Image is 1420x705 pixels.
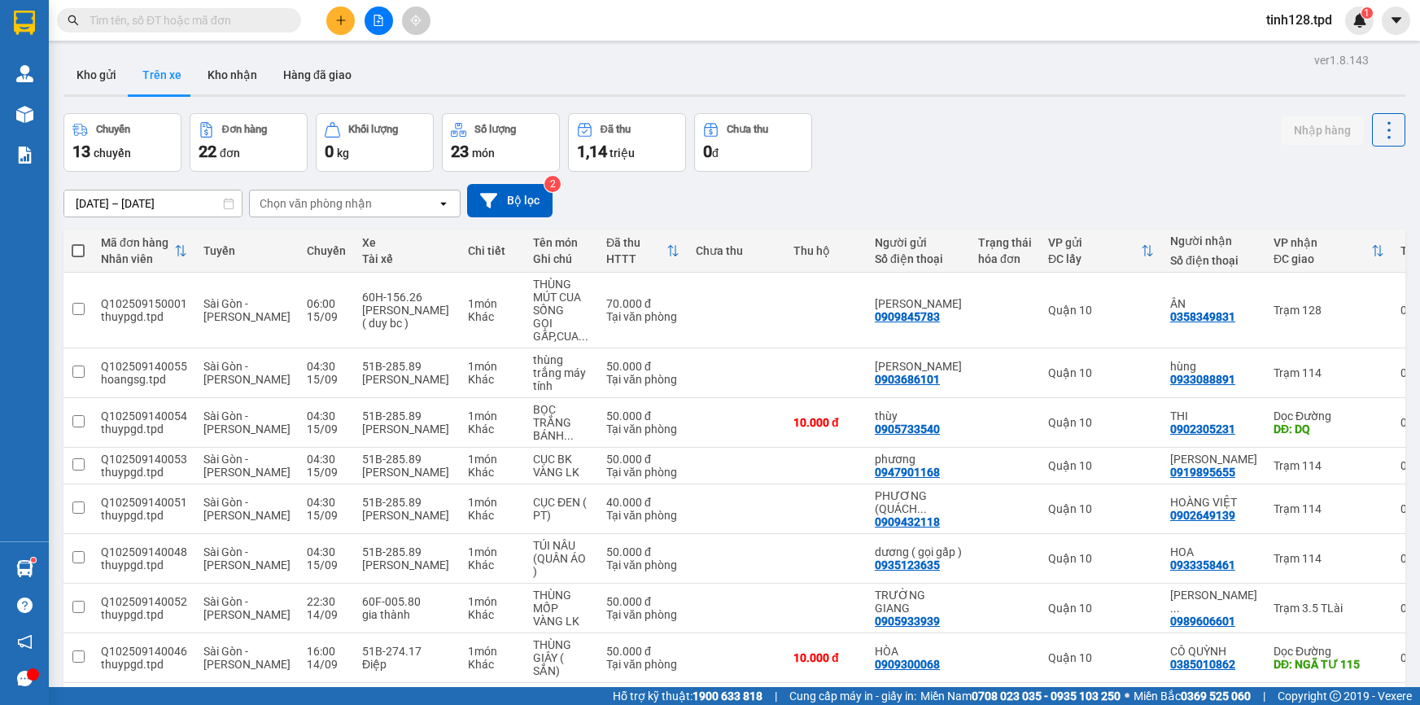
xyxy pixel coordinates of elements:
[1274,459,1384,472] div: Trạm 114
[1170,615,1235,628] div: 0989606601
[64,190,242,217] input: Select a date range.
[307,545,346,558] div: 04:30
[101,608,187,621] div: thuypgd.tpd
[1048,552,1154,565] div: Quận 10
[1048,252,1141,265] div: ĐC lấy
[694,113,812,172] button: Chưa thu0đ
[606,297,679,310] div: 70.000 đ
[613,687,762,705] span: Hỗ trợ kỹ thuật:
[468,373,517,386] div: Khác
[260,195,372,212] div: Chọn văn phòng nhận
[307,297,346,310] div: 06:00
[875,423,940,436] div: 0905733540
[606,496,679,509] div: 40.000 đ
[1274,423,1384,436] div: DĐ: DQ
[793,244,859,257] div: Thu hộ
[203,545,291,571] span: Sài Gòn - [PERSON_NAME]
[365,7,393,35] button: file-add
[875,645,962,658] div: HÒA
[1274,409,1384,423] div: Dọc Đường
[693,690,762,703] strong: 1900 633 818
[606,373,679,386] div: Tại văn phòng
[335,15,347,26] span: plus
[468,658,517,671] div: Khác
[533,252,590,265] div: Ghi chú
[875,615,940,628] div: 0905933939
[1382,7,1410,35] button: caret-down
[601,124,631,135] div: Đã thu
[1048,416,1154,429] div: Quận 10
[402,7,430,35] button: aim
[270,55,365,94] button: Hàng đã giao
[1170,409,1257,423] div: THI
[533,638,590,677] div: THÙNG GIÂY ( SẮN)
[220,147,240,160] span: đơn
[875,453,962,466] div: phương
[1352,13,1367,28] img: icon-new-feature
[222,124,267,135] div: Đơn hàng
[533,236,590,249] div: Tên món
[1170,254,1257,267] div: Số điện thoại
[1170,234,1257,247] div: Người nhận
[468,496,517,509] div: 1 món
[1274,366,1384,379] div: Trạm 114
[467,184,553,217] button: Bộ lọc
[875,373,940,386] div: 0903686101
[1170,545,1257,558] div: HOA
[101,658,187,671] div: thuypgd.tpd
[307,373,346,386] div: 15/09
[362,545,452,558] div: 51B-285.89
[362,360,452,373] div: 51B-285.89
[1274,552,1384,565] div: Trạm 114
[468,466,517,479] div: Khác
[533,317,590,343] div: GỌI GẤP,CUA BỊ GÌ K CHỊU TRÁCH NHIỆM
[362,291,452,304] div: 60H-156.26
[362,304,452,330] div: [PERSON_NAME] ( duy bc )
[875,236,962,249] div: Người gửi
[16,147,33,164] img: solution-icon
[1170,658,1235,671] div: 0385010862
[606,423,679,436] div: Tại văn phòng
[468,409,517,423] div: 1 món
[1134,687,1251,705] span: Miền Bắc
[307,466,346,479] div: 15/09
[606,658,679,671] div: Tại văn phòng
[1170,373,1235,386] div: 0933088891
[1181,690,1251,703] strong: 0369 525 060
[1170,602,1180,615] span: ...
[362,466,452,479] div: [PERSON_NAME]
[362,236,452,249] div: Xe
[1274,304,1384,317] div: Trạm 128
[362,423,452,436] div: [PERSON_NAME]
[16,560,33,577] img: warehouse-icon
[533,278,590,317] div: THÙNG MÚT CUA SỐNG
[606,509,679,522] div: Tại văn phòng
[362,608,452,621] div: gia thành
[875,409,962,423] div: thùy
[533,403,590,442] div: BỌC TRẮNG BÁNH TRUNG THU
[606,545,679,558] div: 50.000 đ
[307,409,346,423] div: 04:30
[307,244,346,257] div: Chuyến
[362,453,452,466] div: 51B-285.89
[101,595,187,608] div: Q102509140052
[17,634,33,650] span: notification
[533,496,590,522] div: CỤC ĐEN ( PT)
[606,453,679,466] div: 50.000 đ
[17,671,33,686] span: message
[1170,645,1257,658] div: CÔ QUỲNH
[362,509,452,522] div: [PERSON_NAME]
[1274,602,1384,615] div: Trạm 3.5 TLài
[316,113,434,172] button: Khối lượng0kg
[1253,10,1345,30] span: tinh128.tpd
[875,558,940,571] div: 0935123635
[1281,116,1364,145] button: Nhập hàng
[203,453,291,479] span: Sài Gòn - [PERSON_NAME]
[598,230,688,273] th: Toggle SortBy
[978,236,1032,249] div: Trạng thái
[63,113,181,172] button: Chuyến13chuyến
[533,453,590,479] div: CỤC BK VÀNG LK
[606,595,679,608] div: 50.000 đ
[1125,693,1129,699] span: ⚪️
[16,65,33,82] img: warehouse-icon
